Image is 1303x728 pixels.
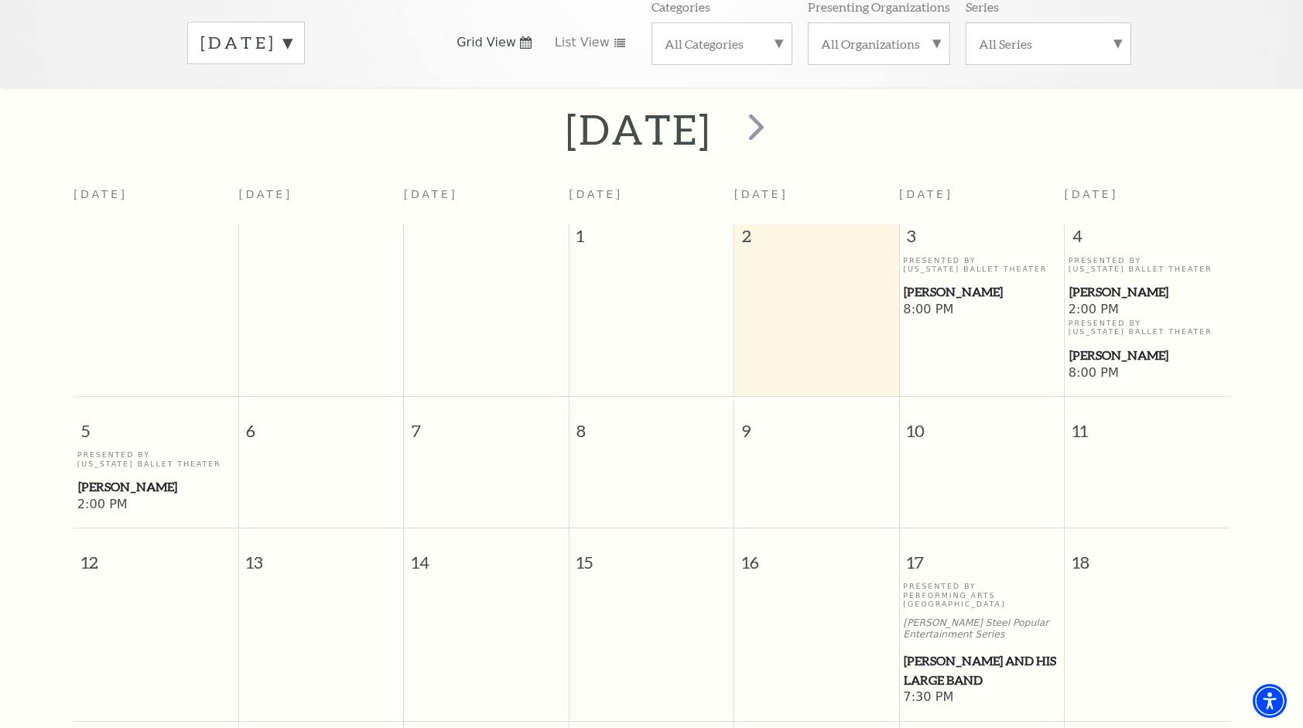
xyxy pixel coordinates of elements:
span: [DATE] [1065,188,1119,200]
a: Peter Pan [77,477,234,497]
span: 1 [569,224,734,255]
span: 3 [900,224,1064,255]
span: 2 [734,224,898,255]
th: [DATE] [404,179,569,224]
p: Presented By [US_STATE] Ballet Theater [903,256,1060,274]
span: 10 [900,397,1064,450]
span: 11 [1065,397,1229,450]
span: 15 [569,528,734,582]
span: 7:30 PM [903,689,1060,706]
span: List View [555,34,610,51]
label: All Organizations [821,36,937,52]
span: 5 [74,397,238,450]
label: All Categories [665,36,779,52]
span: [PERSON_NAME] [1069,282,1225,302]
a: Peter Pan [1069,346,1226,365]
span: 8 [569,397,734,450]
a: Peter Pan [903,282,1060,302]
span: 9 [734,397,898,450]
label: All Series [979,36,1118,52]
span: [DATE] [734,188,788,200]
p: Presented By [US_STATE] Ballet Theater [1069,319,1226,337]
p: [PERSON_NAME] Steel Popular Entertainment Series [903,617,1060,641]
div: Accessibility Menu [1253,684,1287,718]
p: Presented By Performing Arts [GEOGRAPHIC_DATA] [903,582,1060,608]
span: 8:00 PM [903,302,1060,319]
span: 7 [404,397,568,450]
span: 2:00 PM [1069,302,1226,319]
button: next [727,102,783,157]
span: 2:00 PM [77,497,234,514]
span: 14 [404,528,568,582]
span: 13 [239,528,403,582]
span: 17 [900,528,1064,582]
span: [DATE] [899,188,953,200]
span: [PERSON_NAME] [78,477,234,497]
span: [PERSON_NAME] [1069,346,1225,365]
th: [DATE] [238,179,403,224]
span: 4 [1065,224,1229,255]
p: Presented By [US_STATE] Ballet Theater [77,450,234,468]
a: Peter Pan [1069,282,1226,302]
span: 16 [734,528,898,582]
span: 18 [1065,528,1229,582]
span: 6 [239,397,403,450]
label: [DATE] [200,31,292,55]
span: [DATE] [569,188,623,200]
span: Grid View [457,34,516,51]
p: Presented By [US_STATE] Ballet Theater [1069,256,1226,274]
span: [PERSON_NAME] and his Large Band [904,651,1059,689]
th: [DATE] [74,179,238,224]
span: 12 [74,528,238,582]
a: Lyle Lovett and his Large Band [903,651,1060,689]
span: 8:00 PM [1069,365,1226,382]
span: [PERSON_NAME] [904,282,1059,302]
h2: [DATE] [566,104,712,154]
